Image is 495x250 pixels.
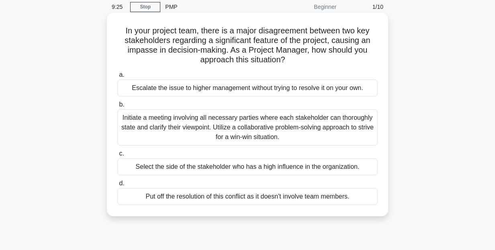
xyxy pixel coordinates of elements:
[117,188,378,205] div: Put off the resolution of this conflict as it doesn't involve team members.
[119,71,124,78] span: a.
[117,26,378,65] h5: In your project team, there is a major disagreement between two key stakeholders regarding a sign...
[117,158,378,175] div: Select the side of the stakeholder who has a high influence in the organization.
[119,150,124,157] span: c.
[130,2,160,12] a: Stop
[119,180,124,186] span: d.
[119,101,124,108] span: b.
[117,109,378,145] div: Initiate a meeting involving all necessary parties where each stakeholder can thoroughly state an...
[117,80,378,96] div: Escalate the issue to higher management without trying to resolve it on your own.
